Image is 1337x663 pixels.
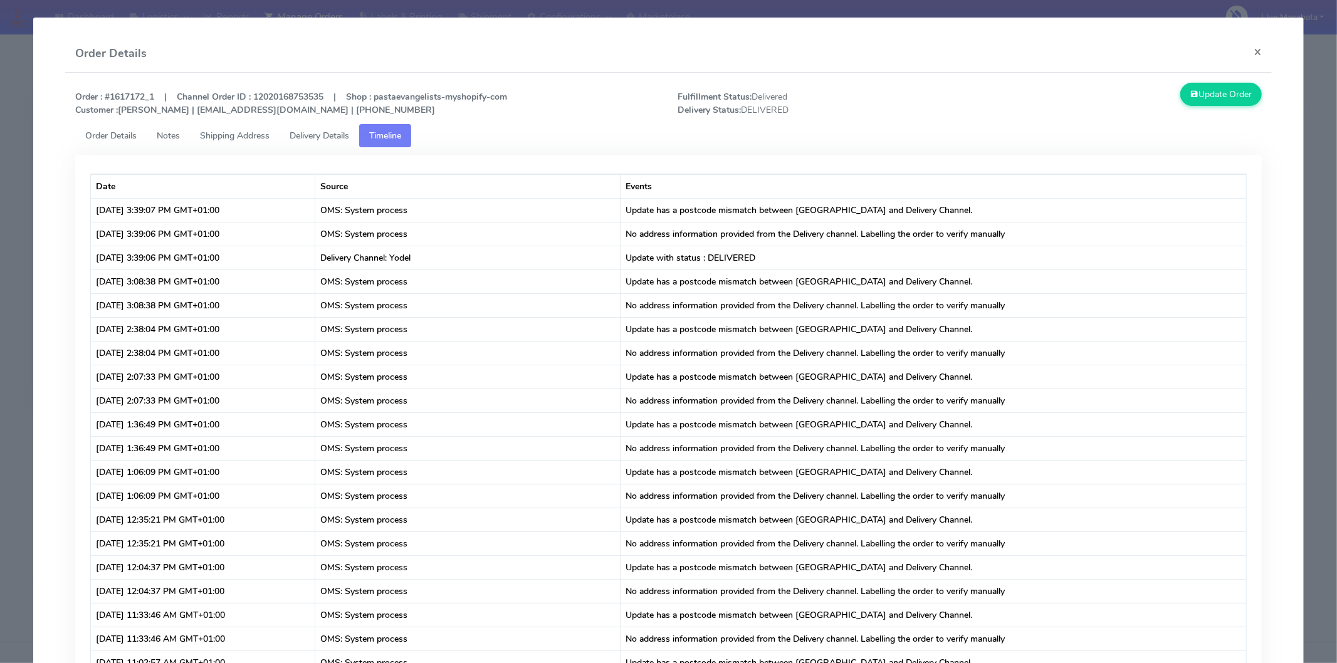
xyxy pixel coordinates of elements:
[678,104,741,116] strong: Delivery Status:
[621,412,1246,436] td: Update has a postcode mismatch between [GEOGRAPHIC_DATA] and Delivery Channel.
[369,130,401,142] span: Timeline
[1180,83,1262,106] button: Update Order
[315,412,621,436] td: OMS: System process
[75,124,1262,147] ul: Tabs
[75,104,118,116] strong: Customer :
[315,246,621,269] td: Delivery Channel: Yodel
[91,174,315,198] th: Date
[85,130,137,142] span: Order Details
[621,603,1246,627] td: Update has a postcode mismatch between [GEOGRAPHIC_DATA] and Delivery Channel.
[91,341,315,365] td: [DATE] 2:38:04 PM GMT+01:00
[91,317,315,341] td: [DATE] 2:38:04 PM GMT+01:00
[315,174,621,198] th: Source
[315,627,621,650] td: OMS: System process
[91,412,315,436] td: [DATE] 1:36:49 PM GMT+01:00
[157,130,180,142] span: Notes
[621,436,1246,460] td: No address information provided from the Delivery channel. Labelling the order to verify manually
[91,436,315,460] td: [DATE] 1:36:49 PM GMT+01:00
[91,222,315,246] td: [DATE] 3:39:06 PM GMT+01:00
[91,389,315,412] td: [DATE] 2:07:33 PM GMT+01:00
[91,198,315,222] td: [DATE] 3:39:07 PM GMT+01:00
[621,484,1246,508] td: No address information provided from the Delivery channel. Labelling the order to verify manually
[678,91,752,103] strong: Fulfillment Status:
[621,365,1246,389] td: Update has a postcode mismatch between [GEOGRAPHIC_DATA] and Delivery Channel.
[621,174,1246,198] th: Events
[315,198,621,222] td: OMS: System process
[315,555,621,579] td: OMS: System process
[91,365,315,389] td: [DATE] 2:07:33 PM GMT+01:00
[91,484,315,508] td: [DATE] 1:06:09 PM GMT+01:00
[315,222,621,246] td: OMS: System process
[91,246,315,269] td: [DATE] 3:39:06 PM GMT+01:00
[315,579,621,603] td: OMS: System process
[315,389,621,412] td: OMS: System process
[315,269,621,293] td: OMS: System process
[315,317,621,341] td: OMS: System process
[621,222,1246,246] td: No address information provided from the Delivery channel. Labelling the order to verify manually
[621,555,1246,579] td: Update has a postcode mismatch between [GEOGRAPHIC_DATA] and Delivery Channel.
[315,603,621,627] td: OMS: System process
[621,627,1246,650] td: No address information provided from the Delivery channel. Labelling the order to verify manually
[91,269,315,293] td: [DATE] 3:08:38 PM GMT+01:00
[91,460,315,484] td: [DATE] 1:06:09 PM GMT+01:00
[621,460,1246,484] td: Update has a postcode mismatch between [GEOGRAPHIC_DATA] and Delivery Channel.
[621,246,1246,269] td: Update with status : DELIVERED
[91,531,315,555] td: [DATE] 12:35:21 PM GMT+01:00
[621,317,1246,341] td: Update has a postcode mismatch between [GEOGRAPHIC_DATA] and Delivery Channel.
[200,130,270,142] span: Shipping Address
[91,603,315,627] td: [DATE] 11:33:46 AM GMT+01:00
[315,365,621,389] td: OMS: System process
[75,45,147,62] h4: Order Details
[315,341,621,365] td: OMS: System process
[668,90,970,117] span: Delivered DELIVERED
[315,293,621,317] td: OMS: System process
[621,508,1246,531] td: Update has a postcode mismatch between [GEOGRAPHIC_DATA] and Delivery Channel.
[91,579,315,603] td: [DATE] 12:04:37 PM GMT+01:00
[91,627,315,650] td: [DATE] 11:33:46 AM GMT+01:00
[315,484,621,508] td: OMS: System process
[315,460,621,484] td: OMS: System process
[315,436,621,460] td: OMS: System process
[290,130,349,142] span: Delivery Details
[315,508,621,531] td: OMS: System process
[621,198,1246,222] td: Update has a postcode mismatch between [GEOGRAPHIC_DATA] and Delivery Channel.
[75,91,507,116] strong: Order : #1617172_1 | Channel Order ID : 12020168753535 | Shop : pastaevangelists-myshopify-com [P...
[621,579,1246,603] td: No address information provided from the Delivery channel. Labelling the order to verify manually
[91,293,315,317] td: [DATE] 3:08:38 PM GMT+01:00
[91,508,315,531] td: [DATE] 12:35:21 PM GMT+01:00
[621,341,1246,365] td: No address information provided from the Delivery channel. Labelling the order to verify manually
[621,269,1246,293] td: Update has a postcode mismatch between [GEOGRAPHIC_DATA] and Delivery Channel.
[1244,35,1272,68] button: Close
[91,555,315,579] td: [DATE] 12:04:37 PM GMT+01:00
[621,531,1246,555] td: No address information provided from the Delivery channel. Labelling the order to verify manually
[621,293,1246,317] td: No address information provided from the Delivery channel. Labelling the order to verify manually
[315,531,621,555] td: OMS: System process
[621,389,1246,412] td: No address information provided from the Delivery channel. Labelling the order to verify manually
